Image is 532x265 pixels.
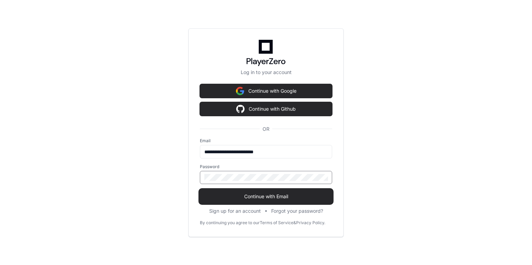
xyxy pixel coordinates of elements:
button: Forgot your password? [271,208,323,214]
button: Continue with Github [200,102,332,116]
span: OR [260,126,272,132]
button: Continue with Email [200,190,332,203]
label: Email [200,138,332,144]
label: Password [200,164,332,170]
img: Sign in with google [236,102,245,116]
div: By continuing you agree to our [200,220,260,226]
button: Sign up for an account [209,208,261,214]
img: Sign in with google [236,84,244,98]
a: Privacy Policy. [296,220,325,226]
button: Continue with Google [200,84,332,98]
a: Terms of Service [260,220,293,226]
span: Continue with Email [200,193,332,200]
div: & [293,220,296,226]
p: Log in to your account [200,69,332,76]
